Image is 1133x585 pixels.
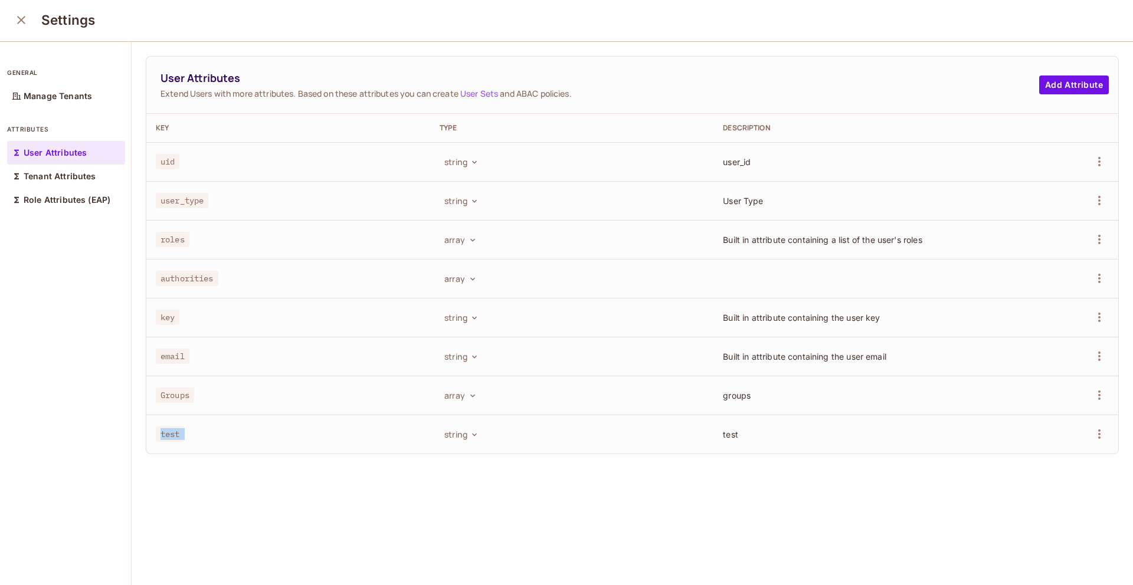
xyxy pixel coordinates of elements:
[24,148,87,157] p: User Attributes
[440,425,482,443] button: string
[9,8,33,32] button: close
[440,386,480,405] button: array
[1039,75,1109,94] button: Add Attribute
[156,349,189,364] span: email
[41,12,95,28] h3: Settings
[723,123,988,133] div: Description
[156,310,179,325] span: key
[156,271,218,286] span: authorities
[440,347,482,366] button: string
[156,123,421,133] div: Key
[440,123,705,133] div: Type
[723,313,880,323] span: Built in attribute containing the user key
[24,195,110,205] p: Role Attributes (EAP)
[440,308,482,327] button: string
[161,88,1039,99] span: Extend Users with more attributes. Based on these attributes you can create and ABAC policies.
[723,157,751,167] span: user_id
[156,387,194,403] span: Groups
[440,191,482,210] button: string
[460,88,498,99] a: User Sets
[7,124,125,134] p: attributes
[24,172,96,181] p: Tenant Attributes
[723,429,738,439] span: test
[156,426,185,442] span: test
[156,232,189,247] span: roles
[723,235,922,245] span: Built in attribute containing a list of the user's roles
[440,152,482,171] button: string
[723,390,751,400] span: groups
[7,68,125,77] p: general
[723,196,763,206] span: User Type
[723,351,886,361] span: Built in attribute containing the user email
[440,230,480,249] button: array
[156,154,179,169] span: uid
[161,71,1039,86] span: User Attributes
[156,193,208,208] span: user_type
[24,91,92,101] p: Manage Tenants
[440,269,480,288] button: array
